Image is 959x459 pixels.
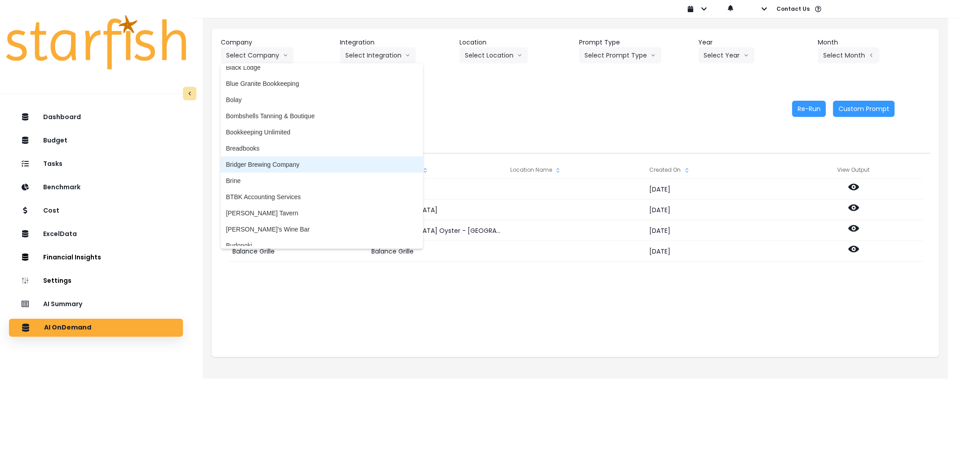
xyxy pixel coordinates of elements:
div: [DATE] [645,179,784,200]
header: Prompt Type [579,38,691,47]
button: Cost [9,202,183,220]
svg: arrow down line [744,51,749,60]
div: [DATE] [645,241,784,262]
button: Select Montharrow left line [818,47,879,63]
svg: arrow down line [517,51,522,60]
span: [PERSON_NAME]'s Wine Bar [226,225,418,234]
button: Re-Run [792,101,826,117]
p: AI Summary [43,300,82,308]
p: Budget [43,137,67,144]
button: Tasks [9,155,183,173]
p: Dashboard [43,113,81,121]
span: [PERSON_NAME] Tavern [226,209,418,218]
header: Company [221,38,333,47]
header: Month [818,38,930,47]
button: Select Locationarrow down line [459,47,528,63]
button: ExcelData [9,225,183,243]
span: Breadbooks [226,144,418,153]
button: Custom Prompt [833,101,895,117]
span: Bolay [226,95,418,104]
div: Created On [645,161,784,179]
p: Cost [43,207,59,214]
div: [DATE] [645,200,784,220]
div: View Output [784,161,923,179]
button: Select Yeararrow down line [699,47,754,63]
span: Black Lodge [226,63,418,72]
svg: sort [683,167,691,174]
svg: sort [554,167,562,174]
svg: arrow down line [651,51,656,60]
span: Budonoki [226,241,418,250]
header: Location [459,38,572,47]
p: AI OnDemand [44,324,91,332]
button: AI OnDemand [9,319,183,337]
button: Dashboard [9,108,183,126]
button: AI Summary [9,295,183,313]
div: Bolay [367,179,505,200]
button: Benchmark [9,178,183,196]
div: Location Name [506,161,644,179]
div: Balance Grille [367,241,505,262]
div: Integration Name [367,161,505,179]
span: BTBK Accounting Services [226,192,418,201]
span: Bookkeeping Unlimited [226,128,418,137]
p: Benchmark [43,183,80,191]
div: Balance Grille [228,241,366,262]
button: Select Prompt Typearrow down line [579,47,661,63]
button: Settings [9,272,183,290]
svg: arrow down line [283,51,288,60]
header: Integration [340,38,452,47]
svg: arrow down line [405,51,410,60]
span: Bridger Brewing Company [226,160,418,169]
button: Select Companyarrow down line [221,47,294,63]
svg: arrow left line [869,51,874,60]
span: Bombshells Tanning & Boutique [226,111,418,120]
ul: Select Companyarrow down line [221,63,423,249]
div: [GEOGRAPHIC_DATA] Oyster - [GEOGRAPHIC_DATA] [367,220,505,241]
span: Brine [226,176,418,185]
div: [GEOGRAPHIC_DATA] [367,200,505,220]
svg: sort [422,167,429,174]
p: Tasks [43,160,62,168]
button: Budget [9,132,183,150]
button: Select Integrationarrow down line [340,47,416,63]
p: ExcelData [43,230,77,238]
div: [DATE] [645,220,784,241]
header: Year [699,38,811,47]
button: Financial Insights [9,249,183,267]
span: Blue Granite Bookkeeping [226,79,418,88]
